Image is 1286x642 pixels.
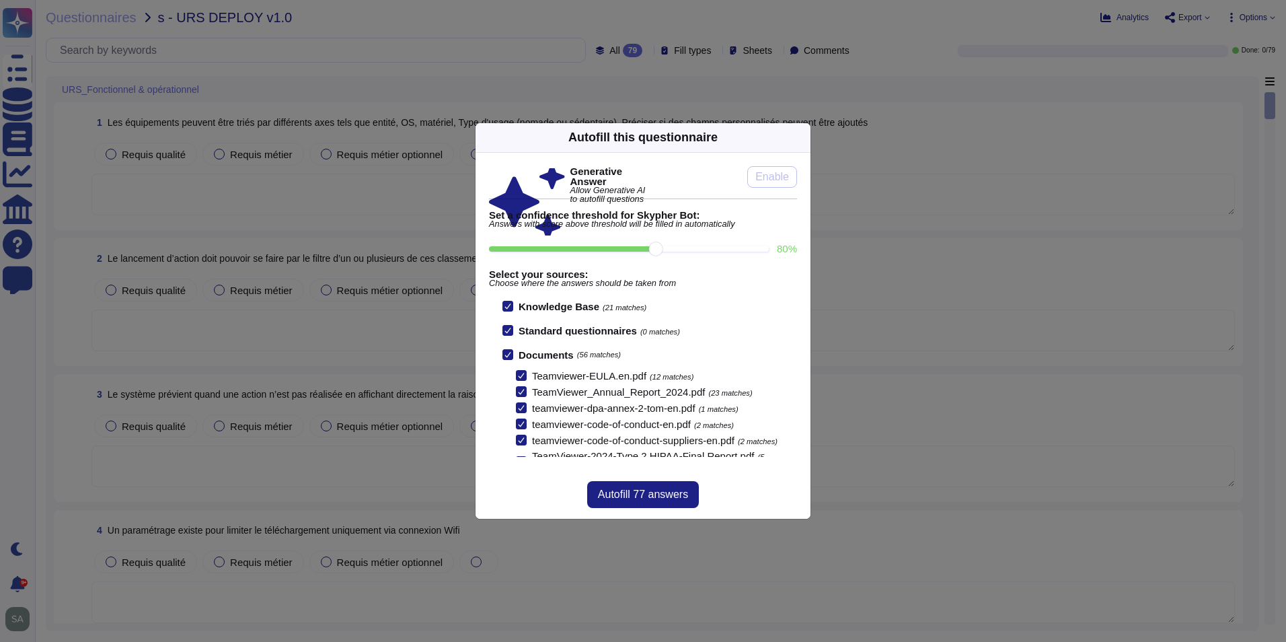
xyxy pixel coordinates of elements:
span: Allow Generative AI to autofill questions [570,186,646,204]
span: (12 matches) [650,373,693,381]
span: TeamViewer-2024-Type 2 HIPAA-Final Report.pdf [532,450,754,462]
button: Autofill 77 answers [587,481,699,508]
span: teamviewer-code-of-conduct-en.pdf [532,419,691,430]
span: (56 matches) [577,351,621,359]
b: Knowledge Base [519,301,599,312]
span: teamviewer-dpa-annex-2-tom-en.pdf [532,402,695,414]
span: Choose where the answers should be taken from [489,279,797,288]
div: Autofill this questionnaire [568,129,718,147]
b: Generative Answer [570,166,646,186]
span: Enable [755,172,789,182]
span: (23 matches) [708,389,752,397]
button: Enable [747,166,797,188]
span: (0 matches) [640,328,680,336]
span: teamviewer-code-of-conduct-suppliers-en.pdf [532,435,734,446]
b: Documents [519,350,574,360]
b: Select your sources: [489,269,797,279]
label: 80 % [777,244,797,254]
span: (1 matches) [699,405,739,413]
b: Standard questionnaires [519,325,637,336]
span: (2 matches) [694,421,734,429]
span: (21 matches) [603,304,646,312]
span: Answers with score above threshold will be filled in automatically [489,220,797,229]
span: (2 matches) [738,437,778,445]
span: Teamviewer-EULA.en.pdf [532,370,646,382]
b: Set a confidence threshold for Skypher Bot: [489,210,797,220]
span: TeamViewer_Annual_Report_2024.pdf [532,386,705,398]
span: Autofill 77 answers [598,489,688,500]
